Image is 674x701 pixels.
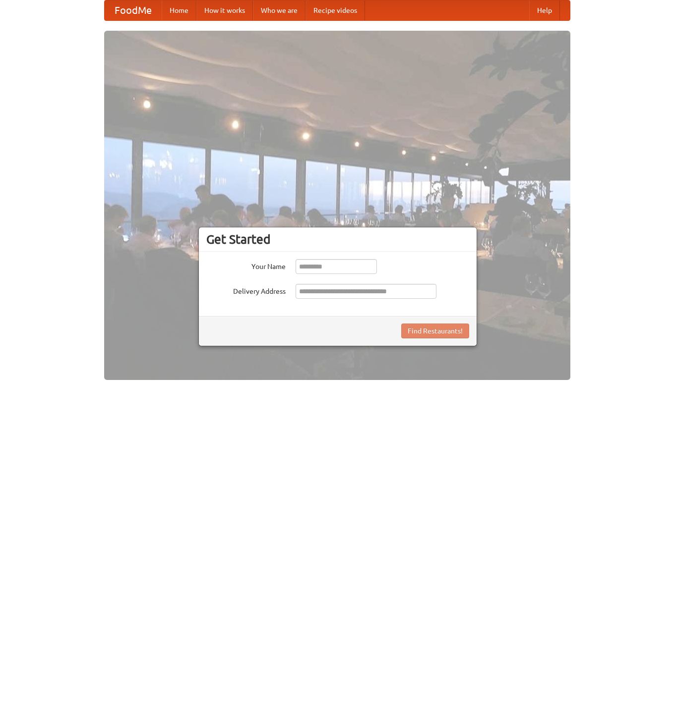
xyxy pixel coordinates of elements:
[206,232,469,247] h3: Get Started
[253,0,306,20] a: Who we are
[529,0,560,20] a: Help
[196,0,253,20] a: How it works
[162,0,196,20] a: Home
[206,259,286,271] label: Your Name
[206,284,286,296] label: Delivery Address
[105,0,162,20] a: FoodMe
[401,324,469,338] button: Find Restaurants!
[306,0,365,20] a: Recipe videos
